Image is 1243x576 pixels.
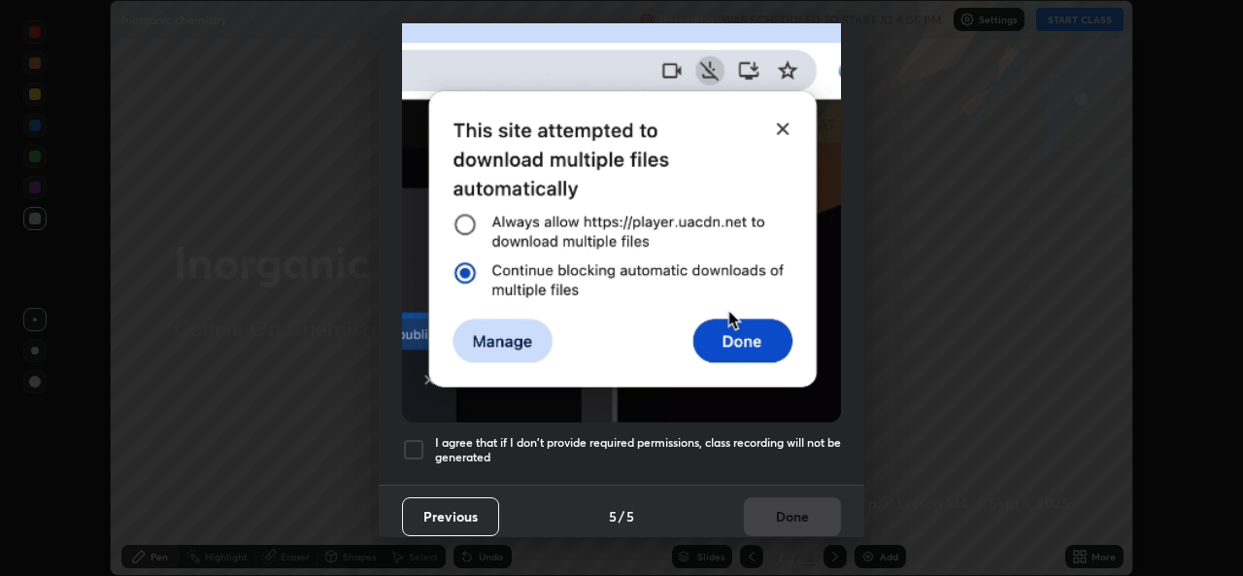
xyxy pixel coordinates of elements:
h4: 5 [626,506,634,526]
h4: 5 [609,506,617,526]
h5: I agree that if I don't provide required permissions, class recording will not be generated [435,435,841,465]
button: Previous [402,497,499,536]
h4: / [619,506,624,526]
